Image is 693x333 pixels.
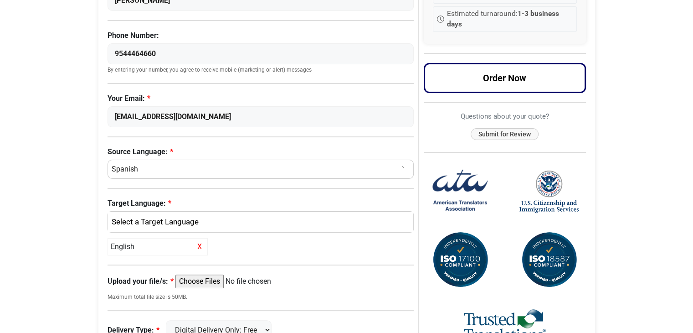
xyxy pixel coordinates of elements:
span: Estimated turnaround: [447,9,573,30]
h6: Questions about your quote? [424,112,586,120]
button: English [108,211,414,233]
small: By entering your number, you agree to receive mobile (marketing or alert) messages [108,67,414,74]
label: Upload your file/s: [108,276,174,287]
img: ISO 17100 Compliant Certification [431,230,490,290]
label: Source Language: [108,146,414,157]
input: Enter Your Email [108,106,414,127]
div: English [113,216,405,228]
label: Your Email: [108,93,414,104]
small: Maximum total file size is 50MB. [108,293,414,301]
span: X [195,241,205,252]
input: Enter Your Phone Number [108,43,414,64]
label: Phone Number: [108,30,414,41]
img: ISO 18587 Compliant Certification [519,230,579,290]
button: Submit for Review [471,128,539,140]
button: Order Now [424,63,586,93]
img: United States Citizenship and Immigration Services Logo [519,170,579,214]
label: Target Language: [108,198,414,209]
div: English [108,238,208,255]
img: American Translators Association Logo [431,162,490,221]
